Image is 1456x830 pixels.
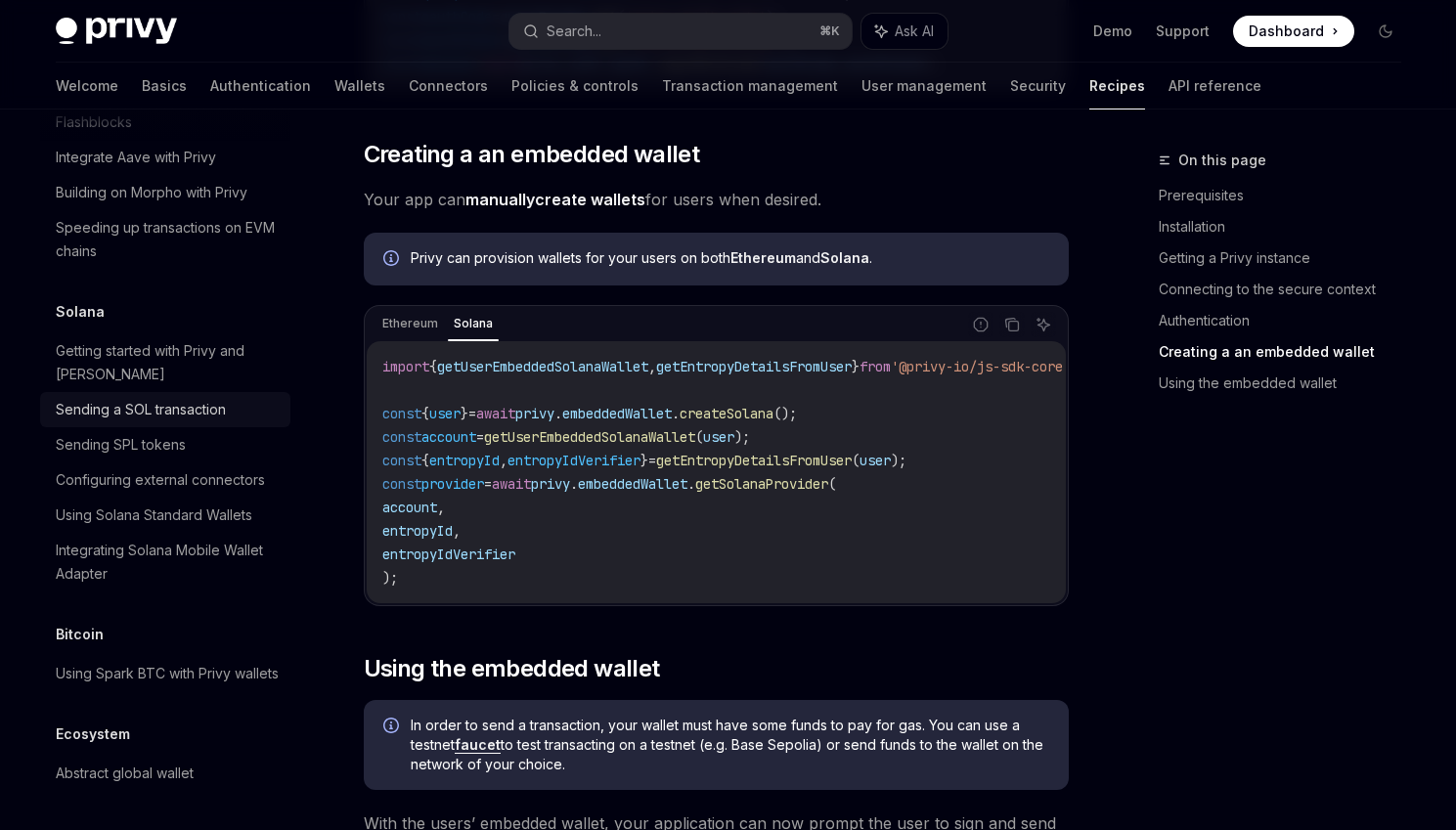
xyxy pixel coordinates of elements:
span: . [570,475,578,493]
span: getSolanaProvider [695,475,828,493]
strong: Ethereum [730,249,796,266]
span: ); [382,569,398,587]
span: ); [891,452,906,469]
a: Creating a an embedded wallet [1159,336,1417,368]
a: Security [1010,63,1066,109]
a: Configuring external connectors [40,462,290,498]
span: privy [515,405,554,422]
span: = [476,428,484,446]
span: createSolana [680,405,773,422]
span: ); [734,428,750,446]
a: Recipes [1089,63,1145,109]
span: provider [421,475,484,493]
a: Authentication [210,63,311,109]
span: entropyId [429,452,500,469]
a: Getting a Privy instance [1159,242,1417,274]
strong: manually [465,190,535,209]
div: Sending SPL tokens [56,433,186,457]
a: faucet [455,736,501,754]
span: embeddedWallet [578,475,687,493]
h5: Bitcoin [56,623,104,646]
span: . [554,405,562,422]
span: await [476,405,515,422]
button: Copy the contents from the code block [999,312,1025,337]
div: Sending a SOL transaction [56,398,226,421]
div: Building on Morpho with Privy [56,181,247,204]
span: getUserEmbeddedSolanaWallet [484,428,695,446]
a: Support [1156,22,1210,41]
div: Using Spark BTC with Privy wallets [56,662,279,685]
a: User management [861,63,987,109]
span: } [852,358,860,375]
span: user [860,452,891,469]
span: privy [531,475,570,493]
span: entropyIdVerifier [507,452,640,469]
span: ( [852,452,860,469]
span: import [382,358,429,375]
span: In order to send a transaction, your wallet must have some funds to pay for gas. You can use a te... [411,716,1049,774]
a: Abstract global wallet [40,756,290,791]
button: Ask AI [1031,312,1056,337]
span: { [421,452,429,469]
span: ( [828,475,836,493]
span: Creating a an embedded wallet [364,139,700,170]
a: Wallets [334,63,385,109]
span: , [500,452,507,469]
div: Search... [547,20,601,43]
a: Installation [1159,211,1417,242]
a: Using the embedded wallet [1159,368,1417,399]
div: Abstract global wallet [56,762,194,785]
button: Report incorrect code [968,312,993,337]
span: Ask AI [895,22,934,41]
div: Integrating Solana Mobile Wallet Adapter [56,539,279,586]
span: account [421,428,476,446]
a: Building on Morpho with Privy [40,175,290,210]
div: Using Solana Standard Wallets [56,503,252,527]
a: Prerequisites [1159,180,1417,211]
h5: Ecosystem [56,722,130,746]
h5: Solana [56,300,105,324]
img: dark logo [56,18,177,45]
a: Basics [142,63,187,109]
a: Speeding up transactions on EVM chains [40,210,290,269]
div: Getting started with Privy and [PERSON_NAME] [56,339,279,386]
a: manuallycreate wallets [465,190,645,210]
div: Speeding up transactions on EVM chains [56,216,279,263]
span: entropyId [382,522,453,540]
span: const [382,475,421,493]
span: , [437,499,445,516]
a: Getting started with Privy and [PERSON_NAME] [40,333,290,392]
button: Toggle dark mode [1370,16,1401,47]
span: ( [695,428,703,446]
span: const [382,452,421,469]
span: On this page [1178,149,1266,172]
a: API reference [1169,63,1261,109]
span: getEntropyDetailsFromUser [656,358,852,375]
div: Privy can provision wallets for your users on both and . [411,248,1049,270]
a: Connecting to the secure context [1159,274,1417,305]
span: Using the embedded wallet [364,653,660,684]
a: Using Solana Standard Wallets [40,498,290,533]
span: , [648,358,656,375]
span: . [672,405,680,422]
a: Sending a SOL transaction [40,392,290,427]
a: Sending SPL tokens [40,427,290,462]
span: const [382,428,421,446]
span: user [429,405,461,422]
span: = [484,475,492,493]
div: Configuring external connectors [56,468,265,492]
span: = [468,405,476,422]
a: Integrate Aave with Privy [40,140,290,175]
span: user [703,428,734,446]
svg: Info [383,250,403,270]
a: Welcome [56,63,118,109]
a: Transaction management [662,63,838,109]
a: Connectors [409,63,488,109]
a: Dashboard [1233,16,1354,47]
span: { [429,358,437,375]
div: Solana [448,312,499,335]
span: from [860,358,891,375]
span: entropyIdVerifier [382,546,515,563]
span: . [687,475,695,493]
div: Integrate Aave with Privy [56,146,216,169]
